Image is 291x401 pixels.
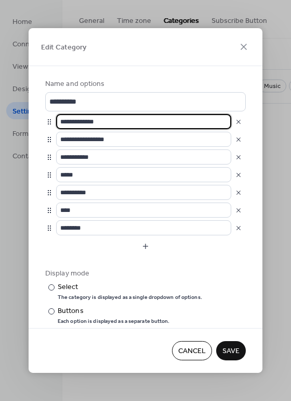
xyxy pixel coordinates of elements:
[172,341,212,360] button: Cancel
[58,318,170,325] div: Each option is displayed as a separate button.
[58,282,200,293] div: Select
[41,42,86,53] span: Edit Category
[58,306,168,317] div: Buttons
[45,268,244,279] div: Display mode
[178,346,206,357] span: Cancel
[45,79,244,90] div: Name and options
[222,346,240,357] span: Save
[216,341,246,360] button: Save
[58,294,202,301] div: The category is displayed as a single dropdown of options.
